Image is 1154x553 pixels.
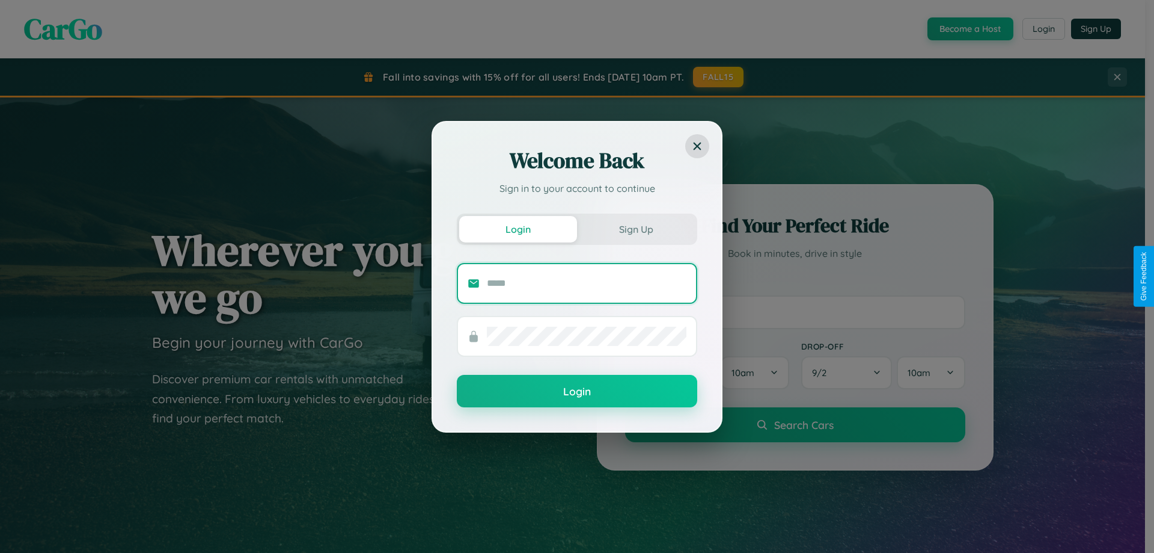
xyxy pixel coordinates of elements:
[1140,252,1148,301] div: Give Feedback
[577,216,695,243] button: Sign Up
[457,181,697,196] p: Sign in to your account to continue
[459,216,577,243] button: Login
[457,146,697,175] h2: Welcome Back
[457,375,697,407] button: Login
